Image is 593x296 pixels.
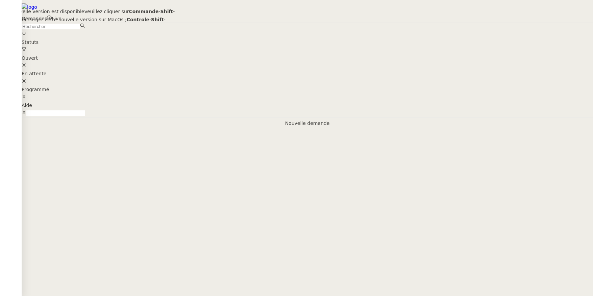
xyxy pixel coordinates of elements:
[22,54,593,62] div: Ouvert
[22,70,593,78] div: En attente
[22,31,593,54] div: Statuts
[22,102,593,109] div: Aide
[22,24,80,29] input: Rechercher
[285,119,330,127] a: Nouvelle demande
[22,86,593,93] div: Programmé
[22,86,593,100] nz-select-item: Programmé
[22,70,593,84] nz-select-item: En attente
[22,54,593,69] nz-select-item: Ouvert
[22,102,593,116] nz-select-item: Aide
